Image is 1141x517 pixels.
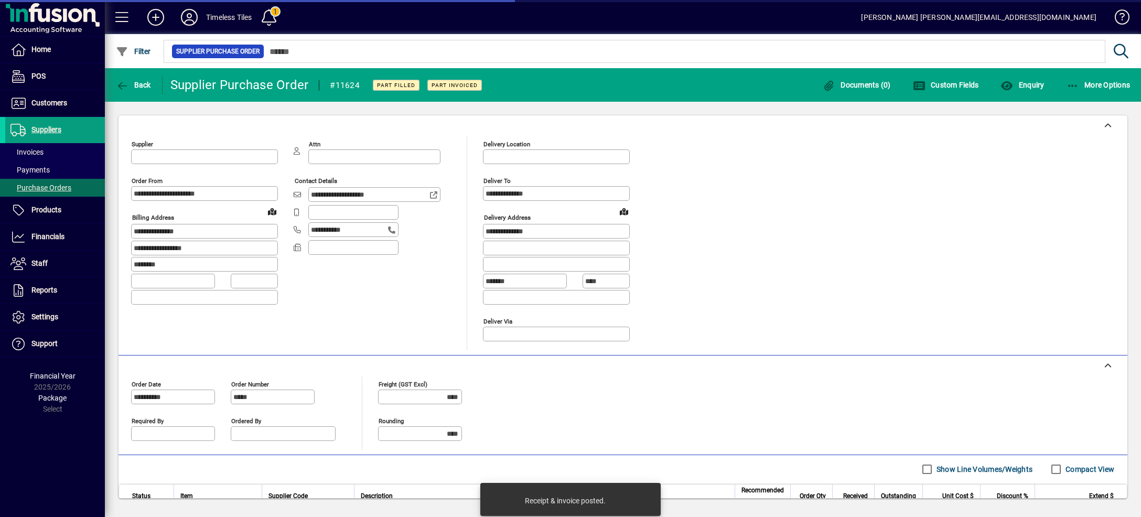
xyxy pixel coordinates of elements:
div: Supplier Purchase Order [170,77,309,93]
span: Recommended Order Qty [741,484,784,508]
button: Documents (0) [820,76,894,94]
span: More Options [1067,81,1131,89]
mat-label: Order from [132,177,163,185]
div: [PERSON_NAME] [PERSON_NAME][EMAIL_ADDRESS][DOMAIN_NAME] [861,9,1096,26]
button: Back [113,76,154,94]
a: Payments [5,161,105,179]
a: Settings [5,304,105,330]
div: Receipt & invoice posted. [525,496,606,506]
mat-label: Delivery Location [483,141,530,148]
a: View on map [264,203,281,220]
label: Show Line Volumes/Weights [934,464,1032,475]
span: Reports [31,286,57,294]
span: Custom Fields [913,81,979,89]
span: Outstanding [881,490,916,502]
span: Description [361,490,393,502]
label: Compact View [1063,464,1114,475]
mat-label: Rounding [379,417,404,424]
a: Support [5,331,105,357]
span: Filter [116,47,151,56]
span: Documents (0) [823,81,891,89]
div: Timeless Tiles [206,9,252,26]
a: Financials [5,224,105,250]
span: Supplier Code [268,490,308,502]
span: Invoices [10,148,44,156]
span: Settings [31,313,58,321]
button: Filter [113,42,154,61]
span: POS [31,72,46,80]
span: Enquiry [1000,81,1044,89]
a: Knowledge Base [1107,2,1128,36]
mat-label: Freight (GST excl) [379,380,427,387]
a: Staff [5,251,105,277]
mat-label: Deliver via [483,317,512,325]
button: Custom Fields [910,76,982,94]
span: Financials [31,232,64,241]
button: More Options [1064,76,1133,94]
span: Support [31,339,58,348]
mat-label: Supplier [132,141,153,148]
span: Financial Year [30,372,76,380]
a: Products [5,197,105,223]
a: Invoices [5,143,105,161]
span: Staff [31,259,48,267]
span: Products [31,206,61,214]
mat-label: Ordered by [231,417,261,424]
a: Home [5,37,105,63]
button: Enquiry [998,76,1047,94]
mat-label: Attn [309,141,320,148]
span: Supplier Purchase Order [176,46,260,57]
a: Reports [5,277,105,304]
button: Add [139,8,173,27]
a: POS [5,63,105,90]
mat-label: Required by [132,417,164,424]
span: Part Filled [377,82,415,89]
mat-label: Deliver To [483,177,511,185]
a: Purchase Orders [5,179,105,197]
span: Home [31,45,51,53]
a: View on map [616,203,632,220]
span: Order Qty [800,490,826,502]
span: Extend $ [1089,490,1114,502]
span: Part Invoiced [432,82,478,89]
mat-label: Order number [231,380,269,387]
span: Customers [31,99,67,107]
a: Customers [5,90,105,116]
button: Profile [173,8,206,27]
span: Back [116,81,151,89]
span: Status [132,490,150,502]
span: Purchase Orders [10,184,71,192]
mat-label: Order date [132,380,161,387]
span: Payments [10,166,50,174]
span: Suppliers [31,125,61,134]
span: Item [180,490,193,502]
app-page-header-button: Back [105,76,163,94]
span: Package [38,394,67,402]
span: Unit Cost $ [942,490,974,502]
div: #11624 [330,77,360,94]
span: Received [843,490,868,502]
span: Discount % [997,490,1028,502]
